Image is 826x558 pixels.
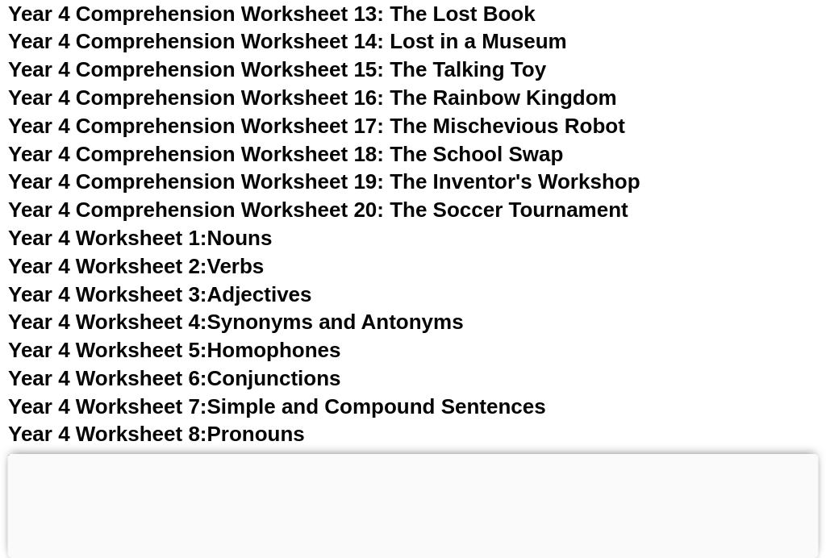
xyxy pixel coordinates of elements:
[8,338,341,362] a: Year 4 Worksheet 5:Homophones
[8,29,567,53] a: Year 4 Comprehension Worksheet 14: Lost in a Museum
[8,450,334,474] a: Year 4 Worksheet 9:Prepositions
[8,226,207,250] span: Year 4 Worksheet 1:
[8,394,207,418] span: Year 4 Worksheet 7:
[8,454,819,554] iframe: Advertisement
[8,366,207,390] span: Year 4 Worksheet 6:
[8,422,207,446] span: Year 4 Worksheet 8:
[8,2,536,26] a: Year 4 Comprehension Worksheet 13: The Lost Book
[8,226,272,250] a: Year 4 Worksheet 1:Nouns
[8,282,312,306] a: Year 4 Worksheet 3:Adjectives
[8,310,207,334] span: Year 4 Worksheet 4:
[8,310,464,334] a: Year 4 Worksheet 4:Synonyms and Antonyms
[8,338,207,362] span: Year 4 Worksheet 5:
[8,85,617,110] a: Year 4 Comprehension Worksheet 16: The Rainbow Kingdom
[8,254,207,278] span: Year 4 Worksheet 2:
[8,282,207,306] span: Year 4 Worksheet 3:
[8,254,264,278] a: Year 4 Worksheet 2:Verbs
[8,450,207,474] span: Year 4 Worksheet 9:
[8,142,563,166] a: Year 4 Comprehension Worksheet 18: The School Swap
[8,394,546,418] a: Year 4 Worksheet 7:Simple and Compound Sentences
[8,57,546,81] a: Year 4 Comprehension Worksheet 15: The Talking Toy
[8,169,640,194] a: Year 4 Comprehension Worksheet 19: The Inventor's Workshop
[8,366,341,390] a: Year 4 Worksheet 6:Conjunctions
[8,422,305,446] a: Year 4 Worksheet 8:Pronouns
[8,114,625,138] a: Year 4 Comprehension Worksheet 17: The Mischevious Robot
[541,376,826,558] iframe: Chat Widget
[8,198,628,222] a: Year 4 Comprehension Worksheet 20: The Soccer Tournament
